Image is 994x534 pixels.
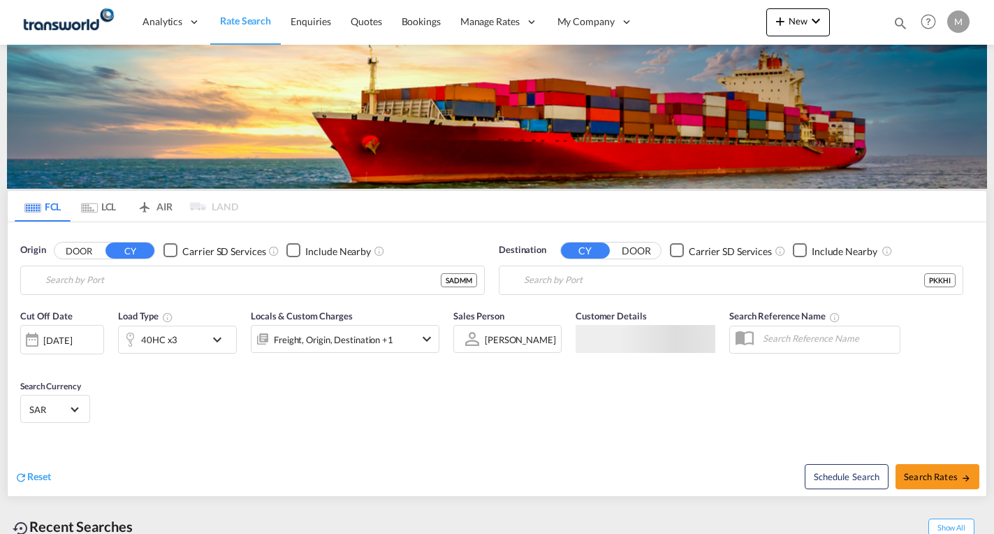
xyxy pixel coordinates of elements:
[15,471,27,484] md-icon: icon-refresh
[418,331,435,347] md-icon: icon-chevron-down
[20,381,81,391] span: Search Currency
[374,245,385,257] md-icon: Unchecked: Ignores neighbouring ports when fetching rates.Checked : Includes neighbouring ports w...
[20,353,31,372] md-datepicker: Select
[453,310,504,322] span: Sales Person
[21,6,115,38] img: 1a84b2306ded11f09c1219774cd0a0fe.png
[182,245,265,259] div: Carrier SD Services
[7,45,987,189] img: LCL+%26+FCL+BACKGROUND.png
[499,243,546,257] span: Destination
[916,10,947,35] div: Help
[163,243,265,258] md-checkbox: Checkbox No Ink
[893,15,908,31] md-icon: icon-magnify
[557,15,615,29] span: My Company
[27,470,51,482] span: Reset
[793,243,877,258] md-checkbox: Checkbox No Ink
[29,403,68,416] span: SAR
[268,245,279,257] md-icon: Unchecked: Search for CY (Container Yard) services for all selected carriers.Checked : Search for...
[8,222,986,496] div: Origin DOOR CY Checkbox No InkUnchecked: Search for CY (Container Yard) services for all selected...
[729,310,840,322] span: Search Reference Name
[105,243,154,259] button: CY
[812,245,877,259] div: Include Nearby
[274,330,393,349] div: Freight Origin Destination Factory Stuffing
[351,15,381,27] span: Quotes
[882,245,893,257] md-icon: Unchecked: Ignores neighbouring ports when fetching rates.Checked : Includes neighbouring ports w...
[141,330,177,349] div: 40HC x3
[402,15,441,27] span: Bookings
[20,243,45,257] span: Origin
[71,191,126,222] md-tab-item: LCL
[305,245,371,259] div: Include Nearby
[961,473,971,483] md-icon: icon-arrow-right
[126,191,182,222] md-tab-item: AIR
[916,10,940,34] span: Help
[136,199,153,209] md-icon: icon-airplane
[118,326,237,354] div: 40HC x3icon-chevron-down
[15,470,51,485] div: icon-refreshReset
[441,273,477,287] div: SADMM
[670,243,772,258] md-checkbox: Checkbox No Ink
[561,243,610,259] button: CY
[21,266,484,294] md-input-container: Ad Dammam, SADMM
[485,334,556,345] div: [PERSON_NAME]
[20,325,104,354] div: [DATE]
[612,243,661,259] button: DOOR
[904,471,971,482] span: Search Rates
[499,266,963,294] md-input-container: Karachi, PKKHI
[689,245,772,259] div: Carrier SD Services
[251,325,439,353] div: Freight Origin Destination Factory Stuffingicon-chevron-down
[766,8,830,36] button: icon-plus 400-fgNewicon-chevron-down
[28,399,82,419] md-select: Select Currency: ﷼ SARSaudi Arabia Riyal
[15,191,238,222] md-pagination-wrapper: Use the left and right arrow keys to navigate between tabs
[20,310,73,322] span: Cut Off Date
[947,10,970,33] div: M
[805,464,889,489] button: Note: By default Schedule search will only considerorigin ports, destination ports and cut off da...
[15,191,71,222] md-tab-item: FCL
[483,329,557,349] md-select: Sales Person: Mihsin Nizam
[524,270,924,291] input: Search by Port
[291,15,331,27] span: Enquiries
[118,310,173,322] span: Load Type
[45,270,441,291] input: Search by Port
[54,243,103,259] button: DOOR
[772,15,824,27] span: New
[829,312,840,323] md-icon: Your search will be saved by the below given name
[162,312,173,323] md-icon: icon-information-outline
[893,15,908,36] div: icon-magnify
[43,334,72,347] div: [DATE]
[924,273,956,287] div: PKKHI
[756,328,900,349] input: Search Reference Name
[460,15,520,29] span: Manage Rates
[576,310,646,322] span: Customer Details
[251,310,353,322] span: Locals & Custom Charges
[286,243,371,258] md-checkbox: Checkbox No Ink
[896,464,979,489] button: Search Ratesicon-arrow-right
[775,245,786,257] md-icon: Unchecked: Search for CY (Container Yard) services for all selected carriers.Checked : Search for...
[142,15,182,29] span: Analytics
[772,13,789,29] md-icon: icon-plus 400-fg
[807,13,824,29] md-icon: icon-chevron-down
[220,15,271,27] span: Rate Search
[209,331,233,348] md-icon: icon-chevron-down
